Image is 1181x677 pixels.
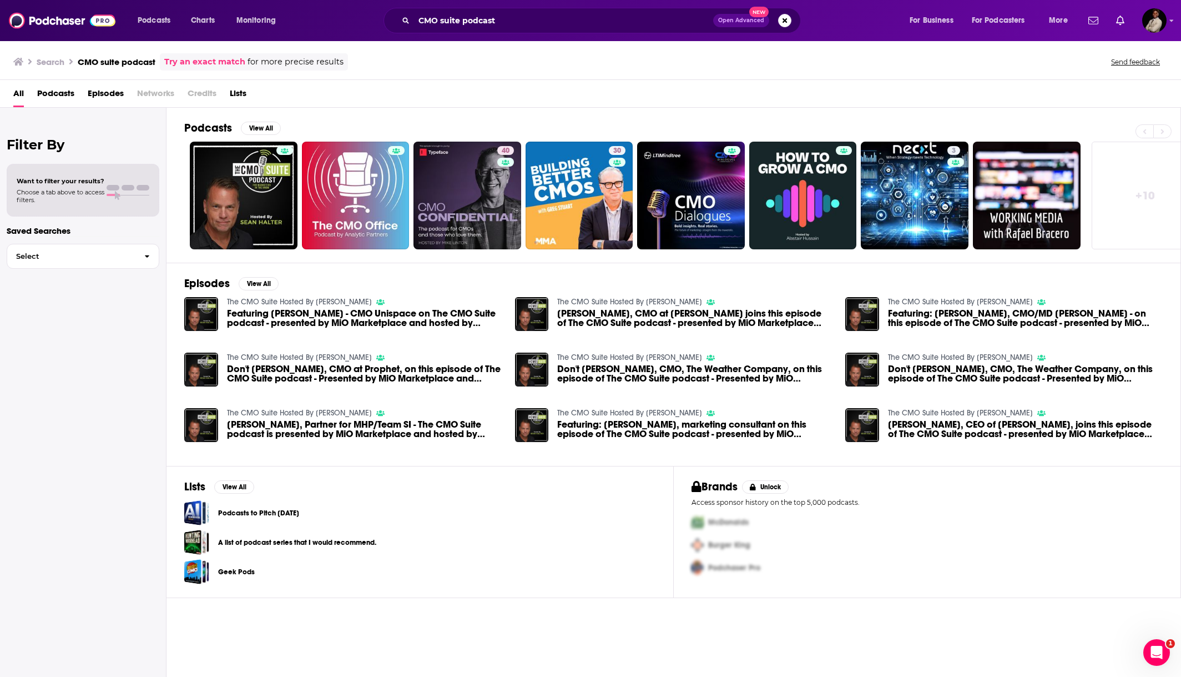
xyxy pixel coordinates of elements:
[230,84,246,107] a: Lists
[910,13,953,28] span: For Business
[861,142,968,249] a: 3
[742,480,789,494] button: Unlock
[515,408,549,442] img: Featuring: Mehdi Tabrizi, marketing consultant on this episode of The CMO Suite podcast - present...
[218,507,299,519] a: Podcasts to Pitch [DATE]
[239,277,279,290] button: View All
[17,188,104,204] span: Choose a tab above to access filters.
[888,420,1163,439] a: Issac Mizrahi, CEO of Alma, joins this episode of The CMO Suite podcast - presented by MiO Market...
[184,277,230,290] h2: Episodes
[749,7,769,17] span: New
[184,559,209,584] a: Geek Pods
[413,142,521,249] a: 40
[227,420,502,439] span: [PERSON_NAME], Partner for MHP/Team SI - The CMO Suite podcast is presented by MiO Marketplace an...
[227,353,372,362] a: The CMO Suite Hosted By Sean Halter
[188,84,216,107] span: Credits
[888,353,1033,362] a: The CMO Suite Hosted By Sean Halter
[17,177,104,185] span: Want to filter your results?
[708,540,750,550] span: Burger King
[687,534,708,556] img: Second Pro Logo
[888,364,1163,383] span: Don't [PERSON_NAME], CMO, The Weather Company, on this episode of The CMO Suite podcast - Present...
[1112,11,1129,30] a: Show notifications dropdown
[718,18,764,23] span: Open Advanced
[692,480,738,494] h2: Brands
[227,364,502,383] a: Don't miss Matt Zucker, CMO at Prophet, on this episode of The CMO Suite podcast - Presented by M...
[1108,57,1163,67] button: Send feedback
[184,530,209,555] a: A list of podcast series that I would recommend.
[1049,13,1068,28] span: More
[7,225,159,236] p: Saved Searches
[7,137,159,153] h2: Filter By
[845,408,879,442] img: Issac Mizrahi, CEO of Alma, joins this episode of The CMO Suite podcast - presented by MiO Market...
[218,536,376,549] a: A list of podcast series that I would recommend.
[515,353,549,387] a: Don't miss Randi Stipes, CMO, The Weather Company, on this episode of The CMO Suite podcast - Pre...
[414,12,713,29] input: Search podcasts, credits, & more...
[687,556,708,579] img: Third Pro Logo
[394,8,811,33] div: Search podcasts, credits, & more...
[37,57,64,67] h3: Search
[692,498,1163,507] p: Access sponsor history on the top 5,000 podcasts.
[497,146,514,155] a: 40
[888,420,1163,439] span: [PERSON_NAME], CEO of [PERSON_NAME], joins this episode of The CMO Suite podcast - presented by M...
[184,480,205,494] h2: Lists
[845,353,879,387] img: Don't miss Randi Stipes, CMO, The Weather Company, on this episode of The CMO Suite podcast - Pre...
[1166,639,1175,648] span: 1
[952,146,956,157] span: 3
[184,277,279,290] a: EpisodesView All
[9,10,115,31] img: Podchaser - Follow, Share and Rate Podcasts
[515,297,549,331] img: Linda Lee, CMO at Campbell's joins this episode of The CMO Suite podcast - presented by MiO Marke...
[191,13,215,28] span: Charts
[902,12,967,29] button: open menu
[13,84,24,107] a: All
[947,146,960,155] a: 3
[713,14,769,27] button: Open AdvancedNew
[227,309,502,328] a: Featuring Marjorie McCarthy - CMO Unispace on The CMO Suite podcast - presented by MiO Marketplac...
[526,142,633,249] a: 30
[888,309,1163,328] a: Featuring: Avery Akkineni, CMO/MD LatAM VaynerX - on this episode of The CMO Suite podcast - pres...
[1143,639,1170,666] iframe: Intercom live chat
[845,297,879,331] img: Featuring: Avery Akkineni, CMO/MD LatAM VaynerX - on this episode of The CMO Suite podcast - pres...
[7,244,159,269] button: Select
[888,297,1033,307] a: The CMO Suite Hosted By Sean Halter
[184,408,218,442] img: Tim Whitley, Partner for MHP/Team SI - The CMO Suite podcast is presented by MiO Marketplace and ...
[227,297,372,307] a: The CMO Suite Hosted By Sean Halter
[184,480,254,494] a: ListsView All
[613,146,621,157] span: 30
[184,500,209,525] a: Podcasts to Pitch July 2023
[241,122,281,135] button: View All
[972,13,1025,28] span: For Podcasters
[138,13,170,28] span: Podcasts
[88,84,124,107] a: Episodes
[184,121,281,135] a: PodcastsView All
[184,12,221,29] a: Charts
[557,353,702,362] a: The CMO Suite Hosted By Sean Halter
[609,146,625,155] a: 30
[184,121,232,135] h2: Podcasts
[184,353,218,387] a: Don't miss Matt Zucker, CMO at Prophet, on this episode of The CMO Suite podcast - Presented by M...
[1084,11,1103,30] a: Show notifications dropdown
[137,84,174,107] span: Networks
[164,56,245,68] a: Try an exact match
[502,146,509,157] span: 40
[888,408,1033,418] a: The CMO Suite Hosted By Sean Halter
[236,13,276,28] span: Monitoring
[708,518,749,527] span: McDonalds
[218,566,255,578] a: Geek Pods
[1142,8,1167,33] img: User Profile
[184,297,218,331] img: Featuring Marjorie McCarthy - CMO Unispace on The CMO Suite podcast - presented by MiO Marketplac...
[557,309,832,328] span: [PERSON_NAME], CMO at [PERSON_NAME] joins this episode of The CMO Suite podcast - presented by Mi...
[37,84,74,107] a: Podcasts
[888,364,1163,383] a: Don't miss Randi Stipes, CMO, The Weather Company, on this episode of The CMO Suite podcast - Pre...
